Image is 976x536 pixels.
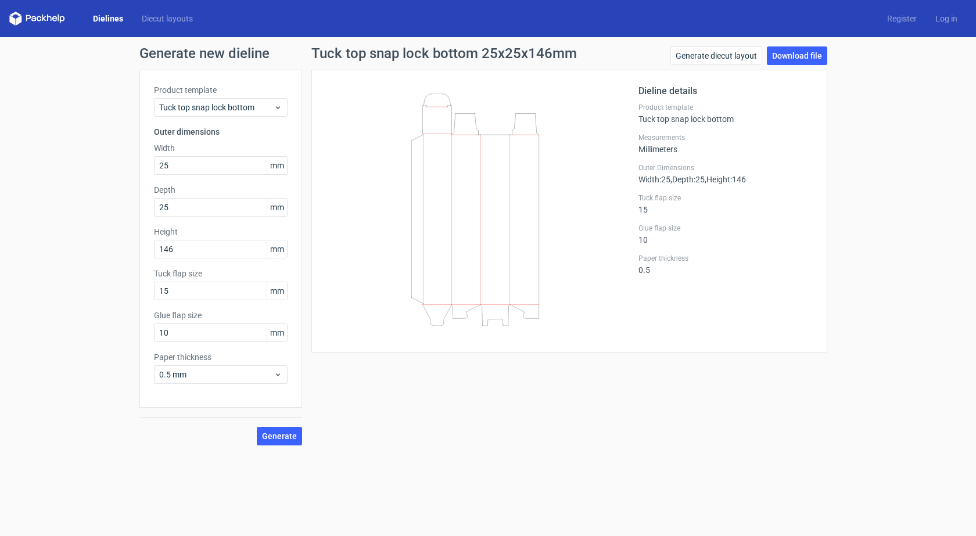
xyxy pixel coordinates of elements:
label: Product template [154,84,288,96]
span: mm [267,199,287,216]
div: 15 [638,193,813,214]
h3: Outer dimensions [154,126,288,138]
h2: Dieline details [638,84,813,98]
span: , Depth : 25 [670,175,705,184]
span: mm [267,282,287,300]
label: Product template [638,103,813,112]
span: mm [267,240,287,258]
div: 0.5 [638,254,813,275]
h1: Tuck top snap lock bottom 25x25x146mm [311,46,577,60]
span: 0.5 mm [159,369,274,380]
span: mm [267,324,287,341]
label: Tuck flap size [154,268,288,279]
h1: Generate new dieline [139,46,837,60]
a: Dielines [84,13,132,24]
span: , Height : 146 [705,175,746,184]
label: Tuck flap size [638,193,813,203]
label: Paper thickness [638,254,813,263]
label: Height [154,226,288,238]
label: Outer Dimensions [638,163,813,172]
label: Glue flap size [154,310,288,321]
button: Generate [257,427,302,445]
a: Generate diecut layout [670,46,762,65]
span: Width : 25 [638,175,670,184]
a: Log in [926,13,967,24]
a: Download file [767,46,827,65]
div: Tuck top snap lock bottom [638,103,813,124]
span: Generate [262,432,297,440]
span: mm [267,157,287,174]
a: Register [878,13,926,24]
label: Paper thickness [154,351,288,363]
a: Diecut layouts [132,13,202,24]
div: 10 [638,224,813,244]
label: Measurements [638,133,813,142]
label: Depth [154,184,288,196]
div: Millimeters [638,133,813,154]
span: Tuck top snap lock bottom [159,102,274,113]
label: Width [154,142,288,154]
label: Glue flap size [638,224,813,233]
